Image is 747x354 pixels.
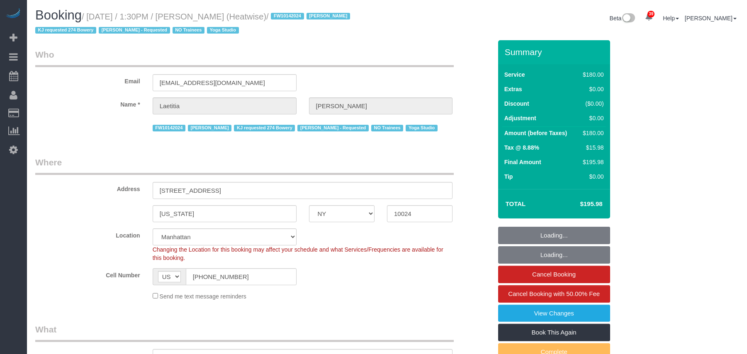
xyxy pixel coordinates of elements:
[647,11,655,17] span: 39
[555,201,602,208] h4: $195.98
[579,143,603,152] div: $15.98
[504,114,536,122] label: Adjustment
[153,246,443,261] span: Changing the Location for this booking may affect your schedule and what Services/Frequencies are...
[271,13,304,19] span: FW10142024
[35,12,353,35] small: / [DATE] / 1:30PM / [PERSON_NAME] (Heatwise)
[309,97,453,114] input: Last Name
[579,85,603,93] div: $0.00
[579,172,603,181] div: $0.00
[504,172,513,181] label: Tip
[508,290,600,297] span: Cancel Booking with 50.00% Fee
[579,114,603,122] div: $0.00
[579,70,603,79] div: $180.00
[641,8,657,27] a: 39
[498,285,610,303] a: Cancel Booking with 50.00% Fee
[506,200,526,207] strong: Total
[297,125,368,131] span: [PERSON_NAME] - Requested
[29,97,146,109] label: Name *
[387,205,453,222] input: Zip Code
[5,8,22,20] img: Automaid Logo
[186,268,297,285] input: Cell Number
[35,8,82,22] span: Booking
[498,266,610,283] a: Cancel Booking
[173,27,204,34] span: NO Trainees
[35,323,454,342] legend: What
[160,293,246,300] span: Send me text message reminders
[504,158,541,166] label: Final Amount
[153,74,297,91] input: Email
[29,182,146,193] label: Address
[579,99,603,108] div: ($0.00)
[579,158,603,166] div: $195.98
[29,74,146,85] label: Email
[621,13,635,24] img: New interface
[29,268,146,279] label: Cell Number
[504,143,539,152] label: Tax @ 8.88%
[610,15,635,22] a: Beta
[35,48,454,67] legend: Who
[153,125,185,131] span: FW10142024
[35,156,454,175] legend: Where
[685,15,737,22] a: [PERSON_NAME]
[153,97,297,114] input: First Name
[35,27,96,34] span: KJ requested 274 Bowery
[663,15,679,22] a: Help
[579,129,603,137] div: $180.00
[188,125,231,131] span: [PERSON_NAME]
[29,228,146,240] label: Location
[153,205,297,222] input: City
[99,27,170,34] span: [PERSON_NAME] - Requested
[406,125,438,131] span: Yoga Studio
[371,125,403,131] span: NO Trainees
[504,99,529,108] label: Discount
[504,70,525,79] label: Service
[505,47,606,57] h3: Summary
[504,85,522,93] label: Extras
[207,27,239,34] span: Yoga Studio
[498,324,610,341] a: Book This Again
[498,305,610,322] a: View Changes
[307,13,350,19] span: [PERSON_NAME]
[234,125,295,131] span: KJ requested 274 Bowery
[504,129,567,137] label: Amount (before Taxes)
